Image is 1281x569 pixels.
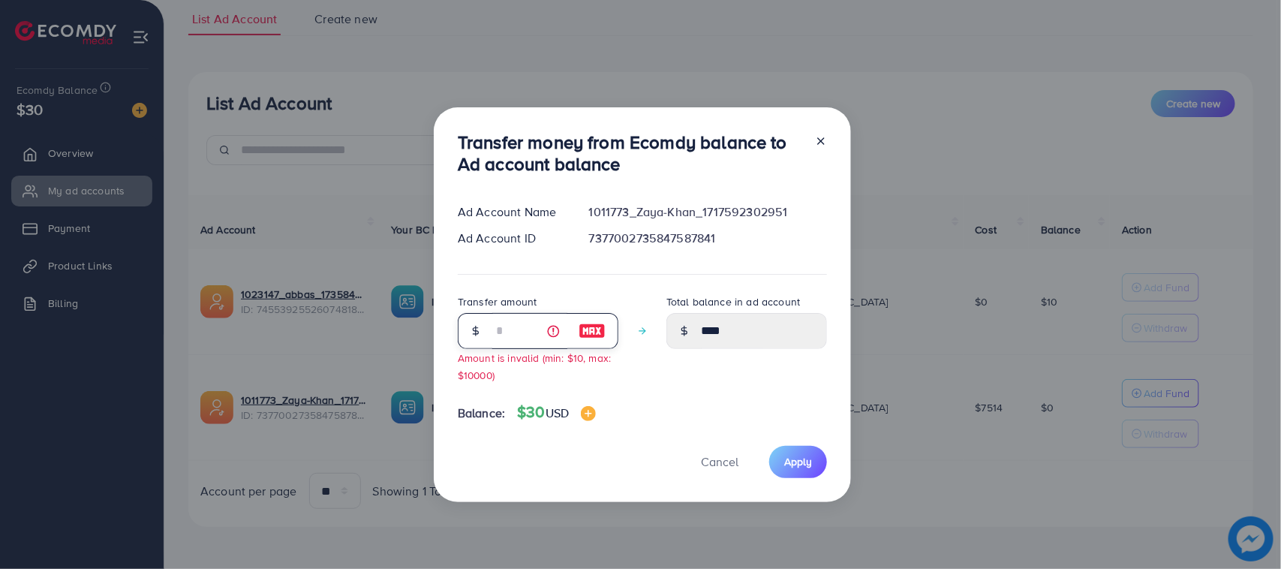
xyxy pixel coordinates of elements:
h3: Transfer money from Ecomdy balance to Ad account balance [458,131,803,175]
span: Balance: [458,405,505,422]
span: Apply [784,454,812,469]
span: Cancel [701,453,738,470]
div: Ad Account Name [446,203,577,221]
div: 7377002735847587841 [577,230,839,247]
div: Ad Account ID [446,230,577,247]
label: Transfer amount [458,294,537,309]
h4: $30 [517,403,596,422]
small: Amount is invalid (min: $10, max: $10000) [458,351,611,382]
label: Total balance in ad account [666,294,800,309]
button: Cancel [682,446,757,478]
img: image [579,322,606,340]
img: image [581,406,596,421]
span: USD [546,405,569,421]
button: Apply [769,446,827,478]
div: 1011773_Zaya-Khan_1717592302951 [577,203,839,221]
